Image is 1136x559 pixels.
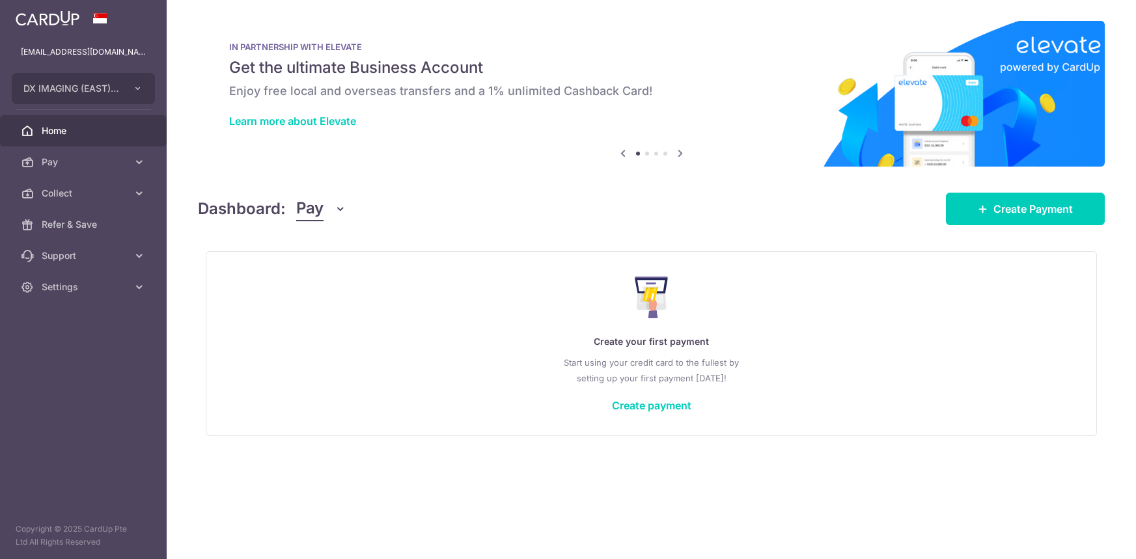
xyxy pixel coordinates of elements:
span: DX IMAGING (EAST) PTE LTD [23,82,120,95]
img: Make Payment [635,277,668,318]
p: Start using your credit card to the fullest by setting up your first payment [DATE]! [232,355,1070,386]
button: Pay [296,197,346,221]
iframe: Opens a widget where you can find more information [1053,520,1123,552]
span: Home [42,124,128,137]
span: Support [42,249,128,262]
p: [EMAIL_ADDRESS][DOMAIN_NAME] [21,46,146,59]
span: Pay [42,156,128,169]
a: Create Payment [946,193,1105,225]
span: Refer & Save [42,218,128,231]
img: Renovation banner [198,21,1105,167]
p: Create your first payment [232,334,1070,349]
span: Collect [42,187,128,200]
span: Create Payment [993,201,1073,217]
a: Create payment [612,399,691,412]
h4: Dashboard: [198,197,286,221]
span: Settings [42,280,128,293]
h6: Enjoy free local and overseas transfers and a 1% unlimited Cashback Card! [229,83,1074,99]
span: Pay [296,197,324,221]
img: CardUp [16,10,79,26]
h5: Get the ultimate Business Account [229,57,1074,78]
a: Learn more about Elevate [229,115,356,128]
p: IN PARTNERSHIP WITH ELEVATE [229,42,1074,52]
button: DX IMAGING (EAST) PTE LTD [12,73,155,104]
